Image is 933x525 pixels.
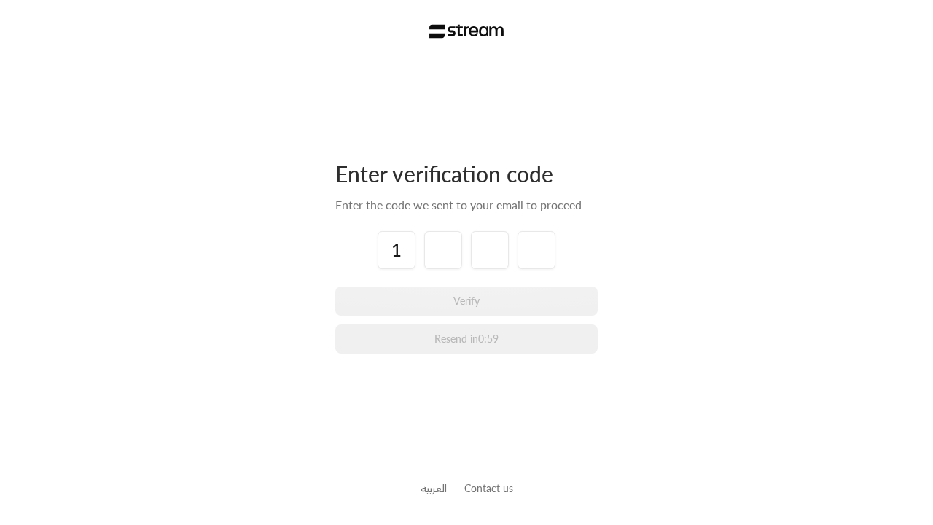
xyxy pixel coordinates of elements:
img: Stream Logo [429,24,504,39]
a: العربية [421,475,447,502]
button: Contact us [464,481,513,496]
div: Enter verification code [335,160,598,187]
div: Enter the code we sent to your email to proceed [335,196,598,214]
a: Contact us [464,482,513,494]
